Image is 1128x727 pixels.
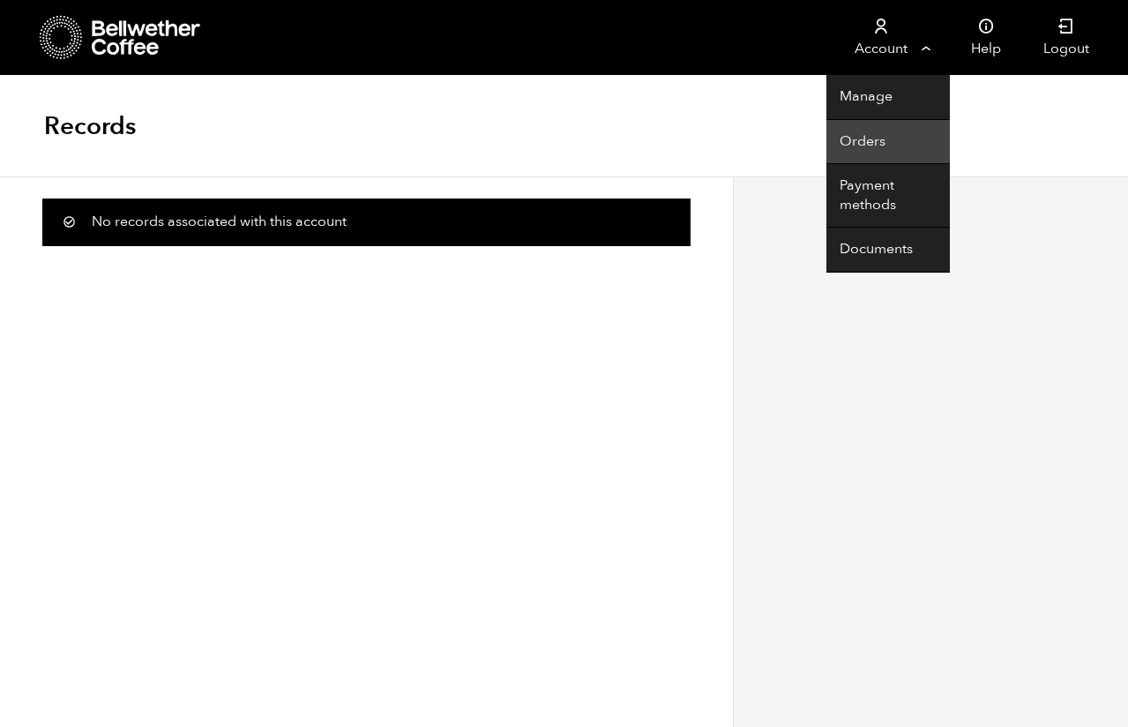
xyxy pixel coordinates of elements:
a: Orders [826,120,950,165]
h1: Records [44,110,136,142]
a: Documents [826,228,950,273]
a: Manage [826,75,950,120]
div: No records associated with this account [42,199,691,246]
a: Payment methods [826,164,950,228]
